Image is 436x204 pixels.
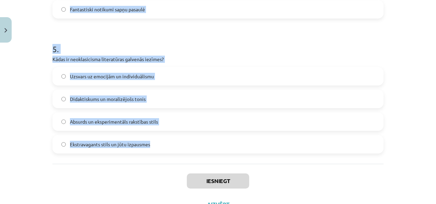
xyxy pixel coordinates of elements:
span: Ekstravagants stils un jūtu izpausmes [70,141,150,148]
span: Uzsvars uz emocijām un individuālismu [70,73,154,80]
input: Fantastiski notikumi sapņu pasaulē [61,7,66,12]
img: icon-close-lesson-0947bae3869378f0d4975bcd49f059093ad1ed9edebbc8119c70593378902aed.svg [4,28,7,33]
input: Ekstravagants stils un jūtu izpausmes [61,142,66,147]
span: Absurds un eksperimentāls rakstības stils [70,118,158,125]
h1: 5 . [52,32,384,54]
span: Didaktiskums un moralizējošs tonis [70,95,146,103]
input: Didaktiskums un moralizējošs tonis [61,97,66,101]
input: Absurds un eksperimentāls rakstības stils [61,120,66,124]
input: Uzsvars uz emocijām un individuālismu [61,74,66,79]
p: Kādas ir neoklasicisma literatūras galvenās iezīmes? [52,56,384,63]
button: Iesniegt [187,173,249,189]
span: Fantastiski notikumi sapņu pasaulē [70,6,145,13]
